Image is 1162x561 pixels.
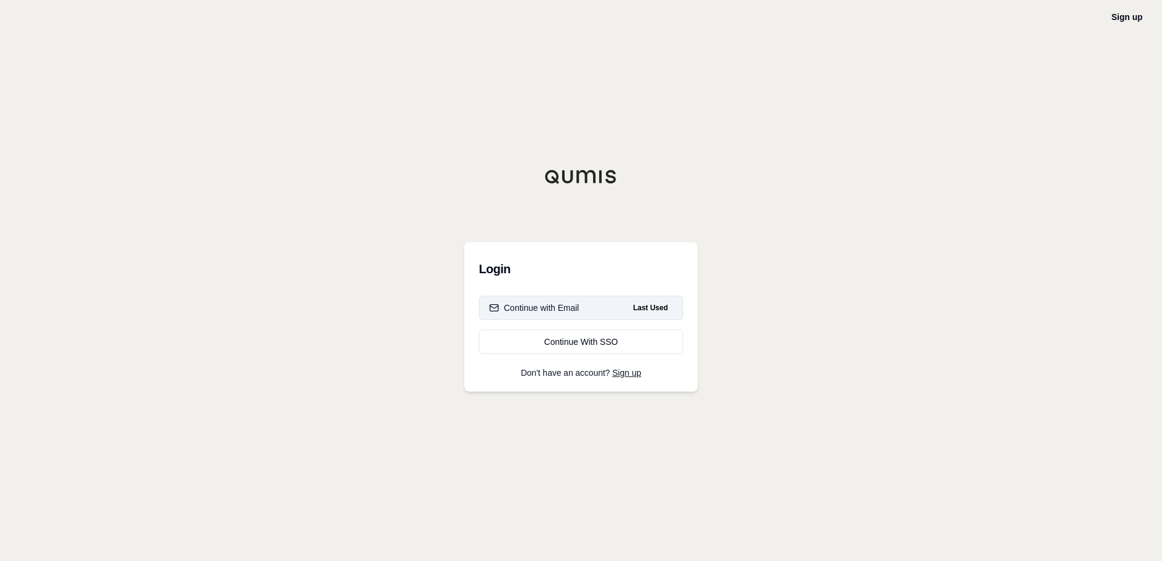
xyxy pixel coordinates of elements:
[479,257,683,281] h3: Login
[479,330,683,354] a: Continue With SSO
[489,302,579,314] div: Continue with Email
[489,336,673,348] div: Continue With SSO
[628,301,673,315] span: Last Used
[545,169,617,184] img: Qumis
[479,296,683,320] button: Continue with EmailLast Used
[479,369,683,377] p: Don't have an account?
[613,368,641,378] a: Sign up
[1112,12,1143,22] a: Sign up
